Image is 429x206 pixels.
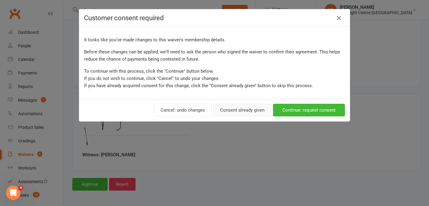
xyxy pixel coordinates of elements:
[84,14,164,22] span: Customer consent required
[18,185,23,190] span: 4
[154,104,212,116] button: Cancel: undo changes
[334,13,344,23] button: Close
[213,104,271,116] button: Consent already given
[6,185,20,200] iframe: Intercom live chat
[273,104,345,116] button: Continue: request consent
[84,68,345,89] p: To continue with this process, click the "Continue" button below. If you do not wish to continue,...
[84,83,313,88] span: If you have already acquired consent for this change, click the "Consent already given" button to...
[84,36,345,43] p: It looks like you've made changes to this waiver's membership details.
[84,48,345,63] p: Before these changes can be applied, we'll need to ask the person who signed the waiver to confir...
